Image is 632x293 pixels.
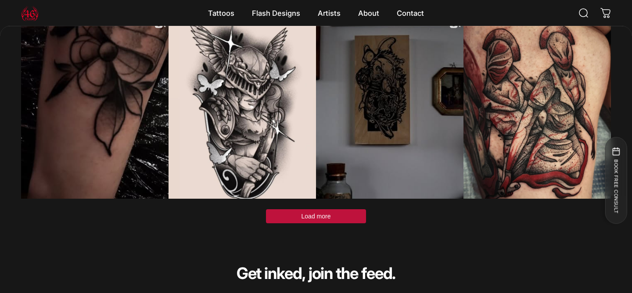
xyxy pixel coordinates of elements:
[336,265,358,281] animate-element: the
[463,15,611,199] a: Nurses addition to a super cool leg! Thanks for looking. - - - #torontotattoo...
[309,4,349,22] summary: Artists
[264,265,305,281] animate-element: inked,
[463,14,611,200] img: Nurses addition to a super cool leg! Thanks for looking. - - - #torontotattoo...
[266,209,366,223] button: Load more posts
[169,15,316,199] a: Malenia, Blade of Miquella. Shadow of the erdtree has me all hyped up anyone...
[596,4,615,23] a: 0 items
[361,265,396,281] animate-element: feed.
[21,15,169,199] a: Stormtrooper addition. - - - #starwarstattoo #starwars #stormtrooper #dotwork...
[302,213,331,220] span: Load more
[316,14,464,200] img: Bear trap. 6x12 acrylic on birch panel. For sale. - - - - #dotworkers #dotwor...
[309,265,333,281] animate-element: join
[388,4,433,22] a: Contact
[21,14,169,200] img: Stormtrooper addition. - - - #starwarstattoo #starwars #stormtrooper #dotwork...
[316,15,463,199] a: Bear trap. 6x12 acrylic on birch panel. For sale. - - - - #dotworkers #dotwor...
[199,4,243,22] summary: Tattoos
[243,4,309,22] summary: Flash Designs
[199,4,433,22] nav: Primary
[605,137,627,224] button: BOOK FREE CONSULT
[168,14,316,200] img: Malenia, Blade of Miquella. Shadow of the erdtree has me all hyped up anyone...
[237,265,262,281] animate-element: Get
[349,4,388,22] summary: About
